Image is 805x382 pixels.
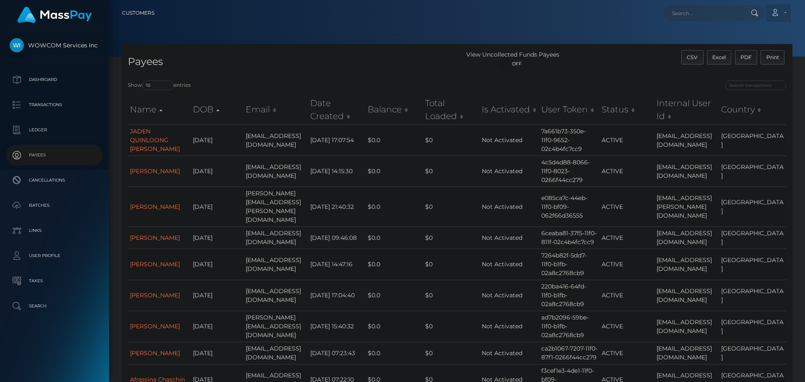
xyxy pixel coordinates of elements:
td: ACTIVE [600,226,654,249]
td: [DATE] [191,311,244,342]
td: ACTIVE [600,280,654,311]
td: [GEOGRAPHIC_DATA] [719,187,786,226]
td: [EMAIL_ADDRESS][DOMAIN_NAME] [244,156,308,187]
button: CSV [681,50,704,65]
a: Cancellations [6,170,103,191]
th: Date Created: activate to sort column ascending [308,95,366,125]
p: Ledger [10,124,99,136]
td: [GEOGRAPHIC_DATA] [719,280,786,311]
th: Balance: activate to sort column ascending [366,95,423,125]
td: [DATE] [191,280,244,311]
a: Taxes [6,270,103,291]
span: PDF [740,54,752,60]
p: Cancellations [10,174,99,187]
td: [GEOGRAPHIC_DATA] [719,311,786,342]
td: $0 [423,342,480,364]
a: [PERSON_NAME] [130,349,180,357]
a: Dashboard [6,69,103,90]
td: [DATE] 09:46:08 [308,226,366,249]
td: ACTIVE [600,249,654,280]
td: $0 [423,226,480,249]
th: Email: activate to sort column ascending [244,95,308,125]
label: Show entries [128,81,191,90]
td: [EMAIL_ADDRESS][DOMAIN_NAME] [654,249,719,280]
p: Batches [10,199,99,212]
p: Dashboard [10,73,99,86]
button: PDF [735,50,758,65]
td: 220ba416-64fd-11f0-b1fb-02a8c2768cb9 [539,280,600,311]
td: 7264b82f-5dd7-11f0-b1fb-02a8c2768cb9 [539,249,600,280]
span: Excel [712,54,726,60]
select: Showentries [142,81,174,90]
td: ca2b1067-7207-11f0-87f1-0266f44cc279 [539,342,600,364]
td: 7a661b73-350e-11f0-9652-02c4b4fc7cc9 [539,125,600,156]
img: MassPay Logo [17,7,92,23]
td: Not Activated [480,125,539,156]
td: ACTIVE [600,342,654,364]
img: WOWCOM Services Inc [10,38,24,52]
td: [DATE] 15:40:32 [308,311,366,342]
td: $0 [423,249,480,280]
td: Not Activated [480,342,539,364]
td: Not Activated [480,226,539,249]
th: Total Loaded: activate to sort column ascending [423,95,480,125]
td: $0.0 [366,187,423,226]
td: $0 [423,280,480,311]
td: 4c5d4d88-8066-11f0-8023-0266f44cc279 [539,156,600,187]
a: User Profile [6,245,103,266]
input: Search... [664,5,743,21]
td: [EMAIL_ADDRESS][DOMAIN_NAME] [654,342,719,364]
a: [PERSON_NAME] [130,291,180,299]
td: Not Activated [480,156,539,187]
td: 6ceaba81-37f5-11f0-811f-02c4b4fc7cc9 [539,226,600,249]
td: [PERSON_NAME][EMAIL_ADDRESS][PERSON_NAME][DOMAIN_NAME] [244,187,308,226]
td: [DATE] 14:15:30 [308,156,366,187]
td: $0.0 [366,342,423,364]
td: [GEOGRAPHIC_DATA] [719,342,786,364]
td: [PERSON_NAME][EMAIL_ADDRESS][DOMAIN_NAME] [244,311,308,342]
td: [DATE] 07:23:43 [308,342,366,364]
p: Taxes [10,275,99,287]
a: [PERSON_NAME] [130,322,180,330]
td: ACTIVE [600,187,654,226]
td: [DATE] 21:40:32 [308,187,366,226]
td: $0 [423,125,480,156]
td: [EMAIL_ADDRESS][DOMAIN_NAME] [654,226,719,249]
td: $0 [423,156,480,187]
span: Print [766,54,779,60]
p: Links [10,224,99,237]
td: $0.0 [366,280,423,311]
td: [DATE] [191,125,244,156]
td: ACTIVE [600,125,654,156]
th: Is Activated: activate to sort column ascending [480,95,539,125]
td: [GEOGRAPHIC_DATA] [719,156,786,187]
td: Not Activated [480,187,539,226]
td: [EMAIL_ADDRESS][DOMAIN_NAME] [654,156,719,187]
td: [GEOGRAPHIC_DATA] [719,249,786,280]
td: ACTIVE [600,311,654,342]
td: [EMAIL_ADDRESS][DOMAIN_NAME] [244,342,308,364]
td: $0.0 [366,311,423,342]
td: [DATE] [191,187,244,226]
td: [DATE] [191,249,244,280]
td: [EMAIL_ADDRESS][DOMAIN_NAME] [654,311,719,342]
td: [EMAIL_ADDRESS][PERSON_NAME][DOMAIN_NAME] [654,187,719,226]
td: [GEOGRAPHIC_DATA] [719,226,786,249]
td: ACTIVE [600,156,654,187]
td: [EMAIL_ADDRESS][DOMAIN_NAME] [244,249,308,280]
div: View Uncollected Funds Payees [457,50,569,59]
td: Not Activated [480,280,539,311]
th: Name: activate to sort column ascending [128,95,191,125]
td: $0.0 [366,125,423,156]
a: JADEN QUINLOONG [PERSON_NAME] [130,127,180,153]
td: $0 [423,187,480,226]
th: Country: activate to sort column ascending [719,95,786,125]
a: Search [6,296,103,317]
a: Links [6,220,103,241]
span: OFF [505,59,526,68]
a: Customers [122,4,154,22]
p: Transactions [10,99,99,111]
h4: Payees [128,55,451,69]
span: WOWCOM Services Inc [6,42,103,49]
td: [EMAIL_ADDRESS][DOMAIN_NAME] [654,125,719,156]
